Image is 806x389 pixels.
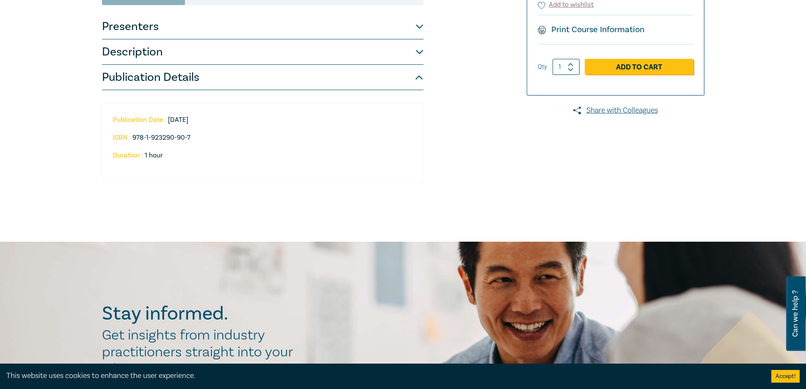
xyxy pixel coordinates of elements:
button: Description [102,39,424,65]
li: 978-1-923290-90-7 [113,134,402,141]
h2: Stay informed. [102,303,302,325]
span: Can we help ? [791,281,799,346]
strong: Publication Date : [113,116,166,124]
button: Publication Details [102,65,424,90]
li: [DATE] [113,116,402,124]
a: Print Course Information [538,24,645,35]
h2: Get insights from industry practitioners straight into your inbox. [102,327,302,378]
button: Presenters [102,14,424,39]
a: Share with Colleagues [527,105,704,116]
strong: ISBN : [113,133,131,142]
div: This website uses cookies to enhance the user experience. [6,370,759,381]
strong: Duration : [113,151,143,160]
input: 1 [553,59,580,75]
label: Qty [538,62,547,72]
a: Add to Cart [585,59,693,75]
button: Accept cookies [771,370,800,383]
li: 1 hour [113,152,409,159]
